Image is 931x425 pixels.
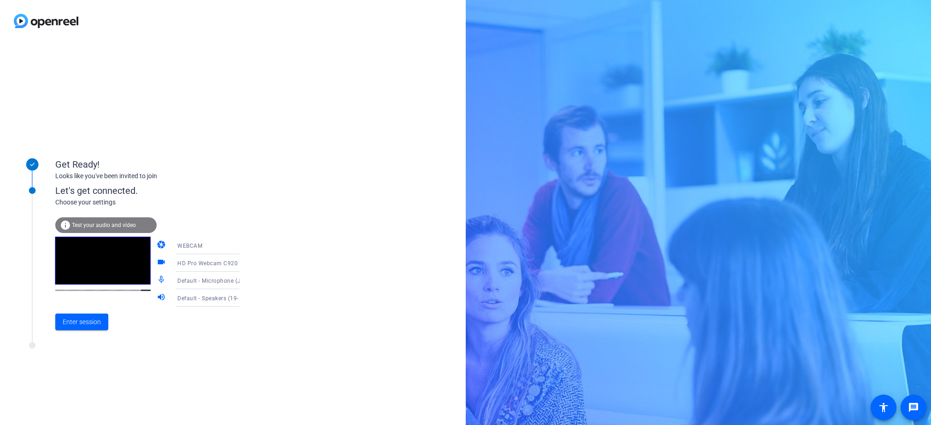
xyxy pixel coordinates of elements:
[157,275,168,286] mat-icon: mic_none
[157,292,168,303] mat-icon: volume_up
[55,171,240,181] div: Looks like you've been invited to join
[55,314,108,330] button: Enter session
[878,402,889,413] mat-icon: accessibility
[177,294,313,302] span: Default - Speakers (19- Targus Audio) (17e9:6028)
[55,157,240,171] div: Get Ready!
[177,243,202,249] span: WEBCAM
[157,240,168,251] mat-icon: camera
[55,198,258,207] div: Choose your settings
[60,220,71,231] mat-icon: info
[72,222,136,228] span: Test your audio and video
[157,257,168,268] mat-icon: videocam
[63,317,101,327] span: Enter session
[177,259,273,267] span: HD Pro Webcam C920 (046d:082d)
[177,277,334,284] span: Default - Microphone (Jabra SPEAK 410 USB) (0b0e:0412)
[908,402,919,413] mat-icon: message
[55,184,258,198] div: Let's get connected.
